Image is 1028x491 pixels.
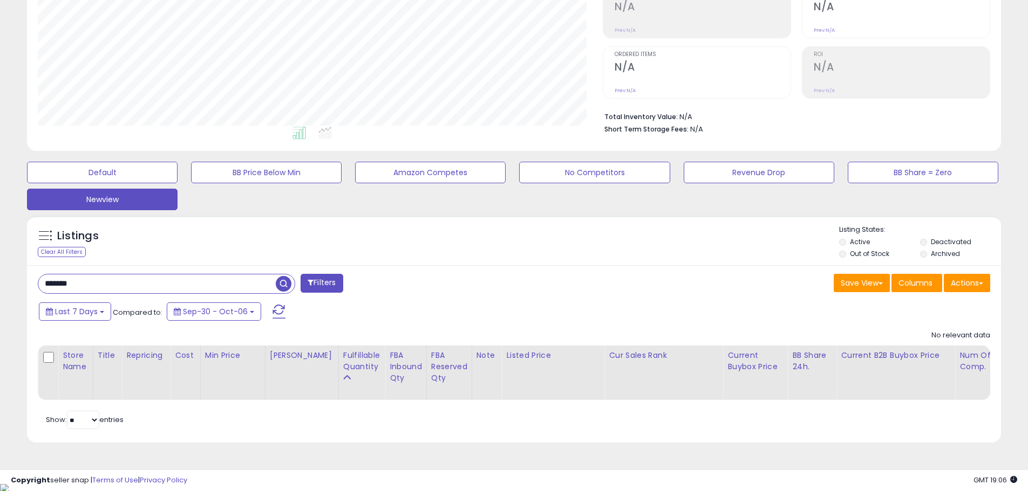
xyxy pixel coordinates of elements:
div: Title [98,350,117,361]
span: N/A [690,124,703,134]
a: Privacy Policy [140,475,187,485]
label: Deactivated [931,237,971,246]
div: FBA Reserved Qty [431,350,467,384]
div: [PERSON_NAME] [270,350,334,361]
button: Last 7 Days [39,302,111,321]
button: Sep-30 - Oct-06 [167,302,261,321]
span: Sep-30 - Oct-06 [183,306,248,317]
p: Listing States: [839,225,1001,235]
span: Compared to: [113,307,162,317]
h2: N/A [814,1,990,15]
label: Out of Stock [850,249,889,258]
label: Archived [931,249,960,258]
small: Prev: N/A [615,27,636,33]
h2: N/A [615,1,791,15]
div: No relevant data [931,330,990,341]
h5: Listings [57,229,99,244]
div: Current Buybox Price [727,350,783,372]
span: Last 7 Days [55,306,98,317]
div: Clear All Filters [38,247,86,257]
button: Columns [891,274,942,292]
b: Short Term Storage Fees: [604,125,689,134]
button: Save View [834,274,890,292]
strong: Copyright [11,475,50,485]
div: Note [476,350,498,361]
button: No Competitors [519,162,670,183]
button: Default [27,162,178,183]
button: Filters [301,274,343,293]
div: Store Name [63,350,88,372]
div: BB Share 24h. [792,350,832,372]
span: Show: entries [46,414,124,425]
span: ROI [814,52,990,58]
b: Total Inventory Value: [604,112,678,121]
div: Cost [175,350,196,361]
button: Actions [944,274,990,292]
div: seller snap | | [11,475,187,486]
button: Amazon Competes [355,162,506,183]
button: Newview [27,189,178,210]
div: Repricing [126,350,166,361]
div: Fulfillable Quantity [343,350,380,372]
small: Prev: N/A [615,87,636,94]
small: Prev: N/A [814,87,835,94]
div: Num of Comp. [959,350,999,372]
div: FBA inbound Qty [390,350,422,384]
div: Cur Sales Rank [609,350,718,361]
div: Listed Price [506,350,600,361]
label: Active [850,237,870,246]
span: Columns [898,278,932,288]
div: Min Price [205,350,261,361]
span: 2025-10-14 19:06 GMT [973,475,1017,485]
a: Terms of Use [92,475,138,485]
small: Prev: N/A [814,27,835,33]
button: BB Share = Zero [848,162,998,183]
h2: N/A [814,61,990,75]
div: Current B2B Buybox Price [841,350,950,361]
h2: N/A [615,61,791,75]
button: BB Price Below Min [191,162,342,183]
button: Revenue Drop [684,162,834,183]
span: Ordered Items [615,52,791,58]
li: N/A [604,109,982,122]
